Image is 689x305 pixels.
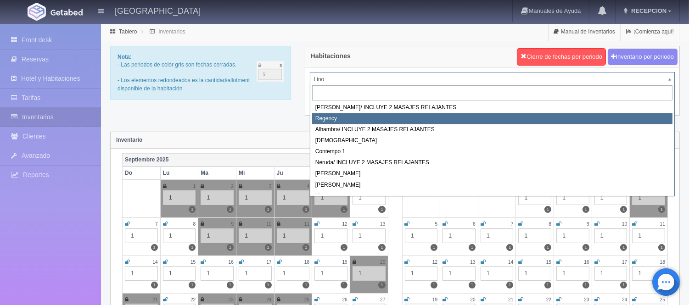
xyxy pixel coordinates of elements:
[312,157,672,168] div: Neruda/ INCLUYE 2 MASAJES RELAJANTES
[312,135,672,146] div: [DEMOGRAPHIC_DATA]
[312,191,672,202] div: Lino
[312,113,672,124] div: Regency
[312,124,672,135] div: Alhambra/ INCLUYE 2 MASAJES RELAJANTES
[312,168,672,179] div: [PERSON_NAME]
[312,180,672,191] div: [PERSON_NAME]
[312,146,672,157] div: Contempo 1
[312,102,672,113] div: [PERSON_NAME]/ INCLUYE 2 MASAJES RELAJANTES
